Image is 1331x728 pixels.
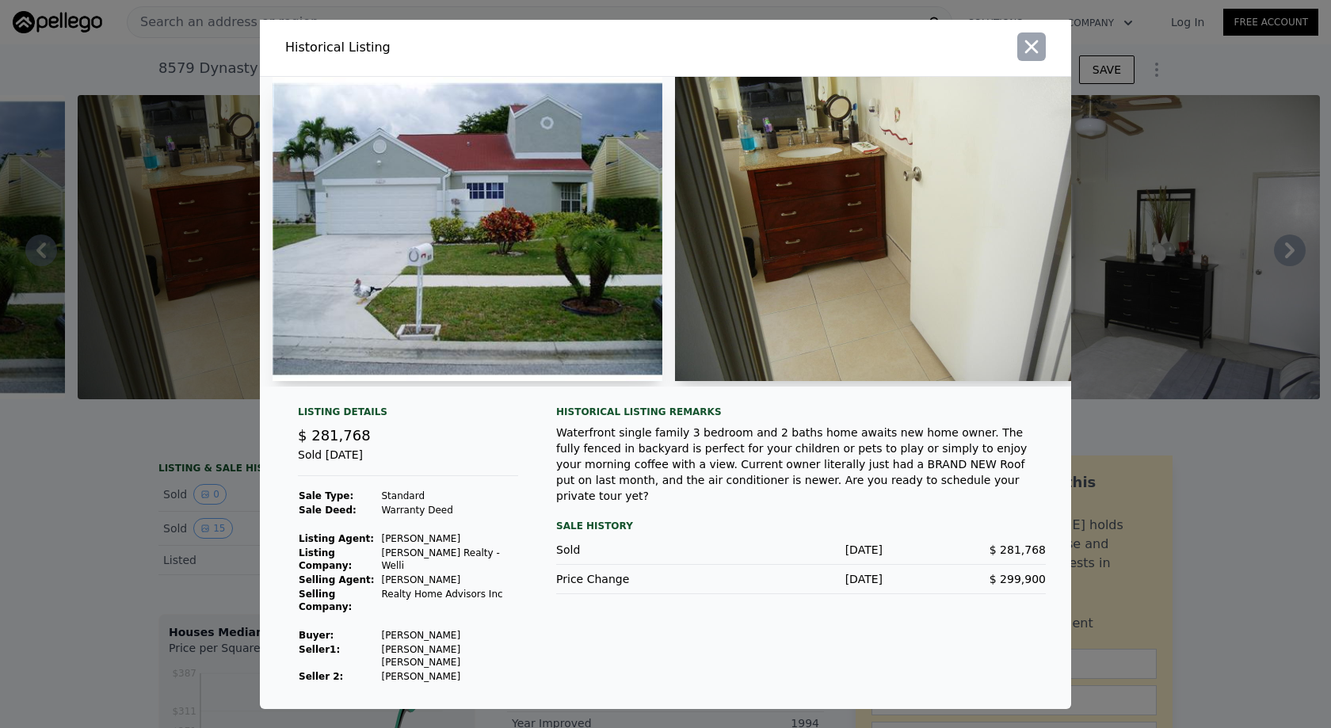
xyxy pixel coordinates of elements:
[380,642,518,669] td: [PERSON_NAME] [PERSON_NAME]
[380,532,518,546] td: [PERSON_NAME]
[298,447,518,476] div: Sold [DATE]
[556,516,1046,536] div: Sale History
[298,406,518,425] div: Listing Details
[556,571,719,587] div: Price Change
[380,669,518,684] td: [PERSON_NAME]
[299,671,343,682] strong: Seller 2:
[299,490,353,501] strong: Sale Type:
[299,574,375,585] strong: Selling Agent:
[990,573,1046,585] span: $ 299,900
[556,406,1046,418] div: Historical Listing remarks
[380,587,518,614] td: Realty Home Advisors Inc
[299,630,334,641] strong: Buyer :
[380,628,518,642] td: [PERSON_NAME]
[675,77,1081,381] img: Property Img
[299,547,352,571] strong: Listing Company:
[556,425,1046,504] div: Waterfront single family 3 bedroom and 2 baths home awaits new home owner. The fully fenced in ba...
[299,644,340,655] strong: Seller 1 :
[299,505,357,516] strong: Sale Deed:
[273,77,662,381] img: Property Img
[299,533,374,544] strong: Listing Agent:
[298,427,371,444] span: $ 281,768
[990,543,1046,556] span: $ 281,768
[719,571,883,587] div: [DATE]
[556,542,719,558] div: Sold
[285,38,659,57] div: Historical Listing
[299,589,352,612] strong: Selling Company:
[719,542,883,558] div: [DATE]
[380,546,518,573] td: [PERSON_NAME] Realty - Welli
[380,573,518,587] td: [PERSON_NAME]
[380,503,518,517] td: Warranty Deed
[380,489,518,503] td: Standard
